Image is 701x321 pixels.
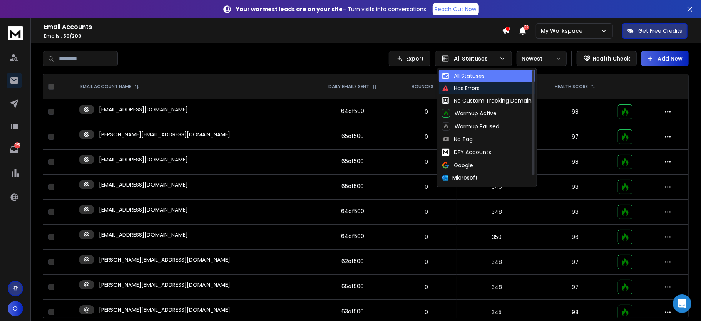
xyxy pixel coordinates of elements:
[537,175,613,200] td: 98
[401,133,452,141] p: 0
[341,282,364,290] div: 65 of 500
[442,161,473,169] div: Google
[389,51,430,66] button: Export
[341,107,364,115] div: 64 of 500
[457,200,537,225] td: 348
[99,206,188,213] p: [EMAIL_ADDRESS][DOMAIN_NAME]
[341,207,364,215] div: 64 of 500
[99,306,230,314] p: [PERSON_NAME][EMAIL_ADDRESS][DOMAIN_NAME]
[99,281,230,289] p: [PERSON_NAME][EMAIL_ADDRESS][DOMAIN_NAME]
[401,158,452,166] p: 0
[433,3,479,15] a: Reach Out Now
[7,142,22,158] a: 225
[236,5,343,13] strong: Your warmest leads are on your site
[622,23,688,39] button: Get Free Credits
[555,84,588,90] p: HEALTH SCORE
[99,256,230,264] p: [PERSON_NAME][EMAIL_ADDRESS][DOMAIN_NAME]
[457,275,537,300] td: 348
[401,308,452,316] p: 0
[401,208,452,216] p: 0
[8,301,23,316] button: O
[537,124,613,150] td: 97
[236,5,427,13] p: – Turn visits into conversations
[457,250,537,275] td: 348
[401,108,452,116] p: 0
[80,84,139,90] div: EMAIL ACCOUNT NAME
[673,294,691,313] div: Open Intercom Messenger
[63,33,82,39] span: 50 / 200
[638,27,682,35] p: Get Free Credits
[524,25,529,30] span: 50
[99,131,230,138] p: [PERSON_NAME][EMAIL_ADDRESS][DOMAIN_NAME]
[537,275,613,300] td: 97
[99,106,188,113] p: [EMAIL_ADDRESS][DOMAIN_NAME]
[341,232,364,240] div: 64 of 500
[341,182,364,190] div: 65 of 500
[341,132,364,140] div: 65 of 500
[537,200,613,225] td: 98
[641,51,689,66] button: Add New
[401,233,452,241] p: 0
[44,33,502,39] p: Emails :
[537,225,613,250] td: 96
[442,72,485,80] div: All Statuses
[341,257,364,265] div: 62 of 500
[442,84,480,92] div: Has Errors
[537,150,613,175] td: 98
[99,156,188,163] p: [EMAIL_ADDRESS][DOMAIN_NAME]
[592,55,630,62] p: Health Check
[341,157,364,165] div: 65 of 500
[442,135,473,143] div: No Tag
[442,97,532,104] div: No Custom Tracking Domain
[517,51,567,66] button: Newest
[401,283,452,291] p: 0
[537,99,613,124] td: 98
[14,142,20,148] p: 225
[341,308,364,315] div: 63 of 500
[442,174,478,182] div: Microsoft
[435,5,477,13] p: Reach Out Now
[44,22,502,32] h1: Email Accounts
[99,181,188,188] p: [EMAIL_ADDRESS][DOMAIN_NAME]
[442,148,492,157] div: DFY Accounts
[454,55,496,62] p: All Statuses
[8,26,23,40] img: logo
[328,84,369,90] p: DAILY EMAILS SENT
[412,84,433,90] p: BOUNCES
[537,250,613,275] td: 97
[401,258,452,266] p: 0
[541,27,586,35] p: My Workspace
[99,231,188,239] p: [EMAIL_ADDRESS][DOMAIN_NAME]
[442,109,497,118] div: Warmup Active
[457,225,537,250] td: 350
[442,122,500,131] div: Warmup Paused
[577,51,637,66] button: Health Check
[401,183,452,191] p: 0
